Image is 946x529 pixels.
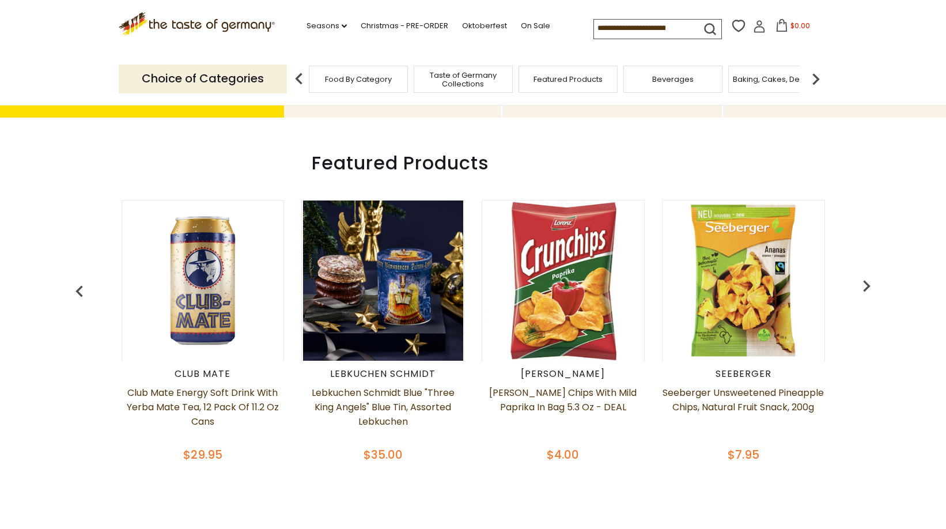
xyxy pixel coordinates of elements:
a: Lebkuchen Schmidt Blue "Three King Angels" Blue Tin, Assorted Lebkuchen [301,386,464,443]
div: Club Mate [122,368,285,380]
img: Lebkuchen Schmidt Blue [303,201,463,361]
img: Club Mate Energy Soft Drink with Yerba Mate Tea, 12 pack of 11.2 oz cans [123,201,283,361]
div: [PERSON_NAME] [482,368,645,380]
div: $29.95 [122,446,285,463]
div: $7.95 [662,446,825,463]
a: Baking, Cakes, Desserts [733,75,822,84]
img: Seeberger Unsweetened Pineapple Chips, Natural Fruit Snack, 200g [663,201,823,361]
span: $0.00 [790,21,810,31]
div: Seeberger [662,368,825,380]
a: Food By Category [325,75,392,84]
a: [PERSON_NAME] Chips with Mild Paprika in Bag 5.3 oz - DEAL [482,386,645,443]
a: Oktoberfest [462,20,507,32]
a: Seasons [306,20,347,32]
a: On Sale [521,20,550,32]
a: Club Mate Energy Soft Drink with Yerba Mate Tea, 12 pack of 11.2 oz cans [122,386,285,443]
img: next arrow [804,67,827,90]
img: previous arrow [287,67,311,90]
div: $35.00 [301,446,464,463]
a: Seeberger Unsweetened Pineapple Chips, Natural Fruit Snack, 200g [662,386,825,443]
a: Christmas - PRE-ORDER [361,20,448,32]
div: Lebkuchen Schmidt [301,368,464,380]
p: Choice of Categories [119,65,287,93]
a: Featured Products [533,75,603,84]
img: previous arrow [68,280,91,303]
img: previous arrow [855,274,878,297]
a: Beverages [652,75,694,84]
button: $0.00 [768,19,817,36]
a: Taste of Germany Collections [417,71,509,88]
div: $4.00 [482,446,645,463]
img: Lorenz Crunch Chips with Mild Paprika in Bag 5.3 oz - DEAL [483,201,643,361]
